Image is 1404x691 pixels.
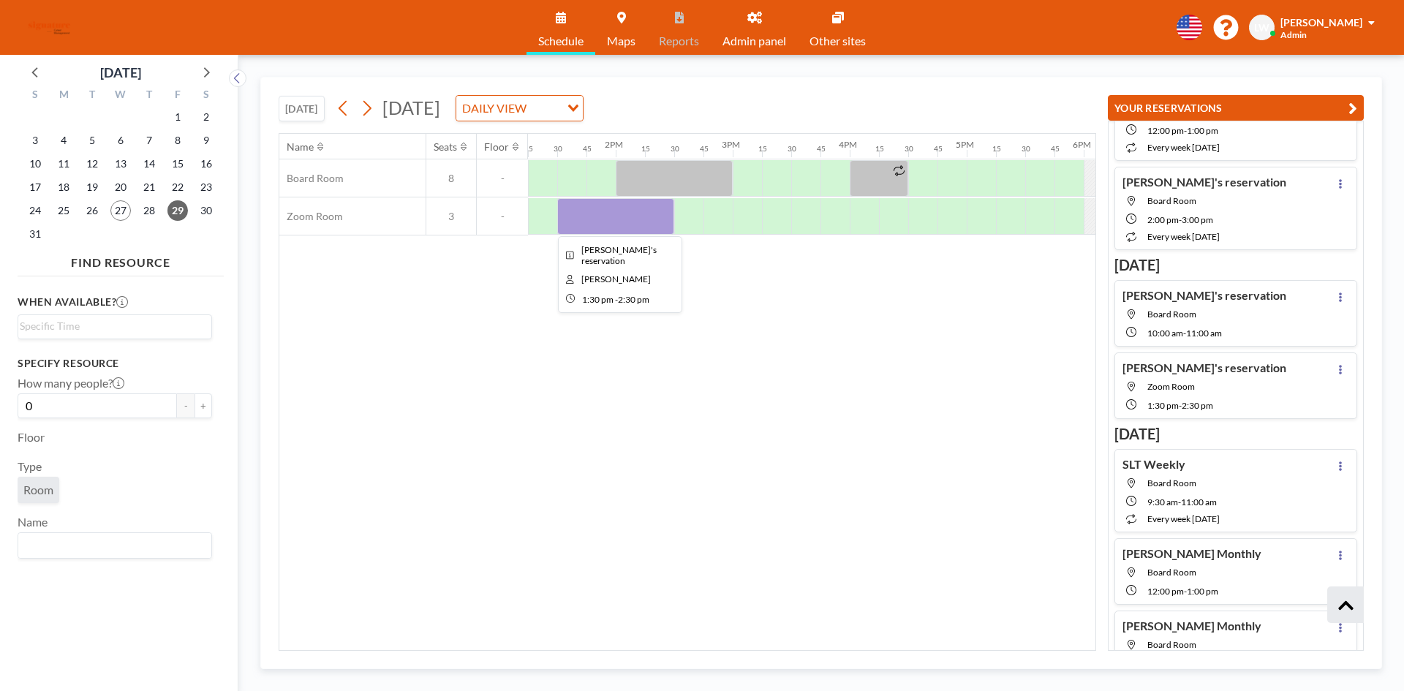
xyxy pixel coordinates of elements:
[700,144,709,154] div: 45
[18,249,224,270] h4: FIND RESOURCE
[659,35,699,47] span: Reports
[1122,546,1261,561] h4: [PERSON_NAME] Monthly
[1147,400,1179,411] span: 1:30 PM
[618,294,649,305] span: 2:30 PM
[1108,95,1364,121] button: YOUR RESERVATIONS
[167,200,188,221] span: Friday, August 29, 2025
[20,318,203,334] input: Search for option
[20,536,203,555] input: Search for option
[1182,214,1213,225] span: 3:00 PM
[477,172,528,185] span: -
[100,62,141,83] div: [DATE]
[18,515,48,529] label: Name
[456,96,583,121] div: Search for option
[1280,29,1307,40] span: Admin
[78,86,107,105] div: T
[196,107,216,127] span: Saturday, August 2, 2025
[1147,381,1195,392] span: Zoom Room
[1122,175,1286,189] h4: [PERSON_NAME]'s reservation
[287,140,314,154] div: Name
[53,177,74,197] span: Monday, August 18, 2025
[18,315,211,337] div: Search for option
[382,97,440,118] span: [DATE]
[279,210,343,223] span: Zoom Room
[1187,586,1218,597] span: 1:00 PM
[1187,125,1218,136] span: 1:00 PM
[82,154,102,174] span: Tuesday, August 12, 2025
[426,172,476,185] span: 8
[139,130,159,151] span: Thursday, August 7, 2025
[956,139,974,150] div: 5PM
[25,224,45,244] span: Sunday, August 31, 2025
[581,273,651,284] span: Liam Whittaker
[163,86,192,105] div: F
[583,144,592,154] div: 45
[82,200,102,221] span: Tuesday, August 26, 2025
[582,294,614,305] span: 1:30 PM
[110,130,131,151] span: Wednesday, August 6, 2025
[434,140,457,154] div: Seats
[18,533,211,558] div: Search for option
[758,144,767,154] div: 15
[135,86,163,105] div: T
[167,177,188,197] span: Friday, August 22, 2025
[1147,328,1183,339] span: 10:00 AM
[25,200,45,221] span: Sunday, August 24, 2025
[53,200,74,221] span: Monday, August 25, 2025
[50,86,78,105] div: M
[196,130,216,151] span: Saturday, August 9, 2025
[934,144,943,154] div: 45
[1147,142,1220,153] span: every week [DATE]
[23,483,53,497] span: Room
[279,96,325,121] button: [DATE]
[1122,288,1286,303] h4: [PERSON_NAME]'s reservation
[1147,496,1178,507] span: 9:30 AM
[139,154,159,174] span: Thursday, August 14, 2025
[196,154,216,174] span: Saturday, August 16, 2025
[722,139,740,150] div: 3PM
[788,144,796,154] div: 30
[1182,400,1213,411] span: 2:30 PM
[1147,567,1196,578] span: Board Room
[1254,21,1269,34] span: LW
[459,99,529,118] span: DAILY VIEW
[21,86,50,105] div: S
[192,86,220,105] div: S
[615,294,618,305] span: -
[524,144,533,154] div: 15
[1122,457,1185,472] h4: SLT Weekly
[82,177,102,197] span: Tuesday, August 19, 2025
[531,99,559,118] input: Search for option
[1147,477,1196,488] span: Board Room
[25,154,45,174] span: Sunday, August 10, 2025
[1147,125,1184,136] span: 12:00 PM
[426,210,476,223] span: 3
[1183,328,1186,339] span: -
[722,35,786,47] span: Admin panel
[477,210,528,223] span: -
[1147,513,1220,524] span: every week [DATE]
[1179,214,1182,225] span: -
[25,177,45,197] span: Sunday, August 17, 2025
[992,144,1001,154] div: 15
[554,144,562,154] div: 30
[1147,639,1196,650] span: Board Room
[1073,139,1091,150] div: 6PM
[110,177,131,197] span: Wednesday, August 20, 2025
[53,130,74,151] span: Monday, August 4, 2025
[1280,16,1362,29] span: [PERSON_NAME]
[279,172,344,185] span: Board Room
[839,139,857,150] div: 4PM
[18,376,124,390] label: How many people?
[817,144,826,154] div: 45
[167,154,188,174] span: Friday, August 15, 2025
[23,13,75,42] img: organization-logo
[1178,496,1181,507] span: -
[53,154,74,174] span: Monday, August 11, 2025
[1147,214,1179,225] span: 2:00 PM
[1147,309,1196,320] span: Board Room
[110,200,131,221] span: Wednesday, August 27, 2025
[581,244,657,266] span: Liam's reservation
[18,357,212,370] h3: Specify resource
[484,140,509,154] div: Floor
